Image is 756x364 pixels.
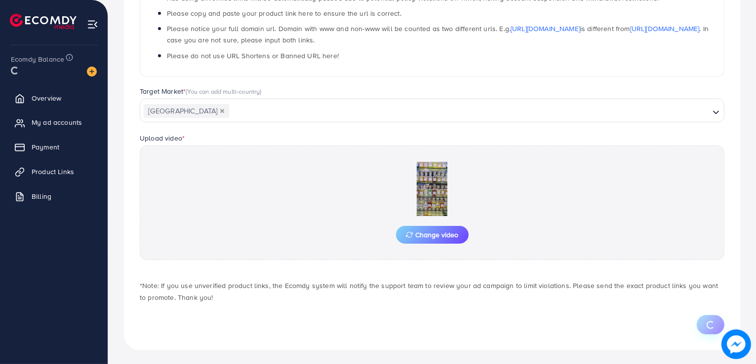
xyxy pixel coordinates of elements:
span: Change video [406,231,459,238]
img: Preview Image [383,162,481,216]
span: My ad accounts [32,117,82,127]
a: Overview [7,88,100,108]
span: Billing [32,191,51,201]
a: My ad accounts [7,112,100,132]
a: [URL][DOMAIN_NAME] [630,24,700,34]
a: Payment [7,137,100,157]
a: Billing [7,186,100,206]
a: [URL][DOMAIN_NAME] [511,24,580,34]
span: Please notice your full domain url. Domain with www and non-www will be counted as two different ... [167,24,709,45]
label: Upload video [140,133,185,143]
img: image [721,329,751,359]
input: Search for option [230,104,709,119]
span: Overview [32,93,61,103]
a: Product Links [7,162,100,182]
span: (You can add multi-country) [186,87,261,96]
img: menu [87,19,98,30]
img: image [87,67,97,76]
img: logo [10,14,77,29]
span: Payment [32,142,59,152]
span: Ecomdy Balance [11,54,64,64]
span: Product Links [32,167,74,177]
label: Target Market [140,86,262,96]
p: *Note: If you use unverified product links, the Ecomdy system will notify the support team to rev... [140,280,724,303]
span: [GEOGRAPHIC_DATA] [144,104,229,118]
div: Search for option [140,99,724,122]
span: Please do not use URL Shortens or Banned URL here! [167,51,339,61]
button: Deselect Pakistan [220,109,225,113]
button: Change video [396,226,469,244]
span: Please copy and paste your product link here to ensure the url is correct. [167,8,401,18]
